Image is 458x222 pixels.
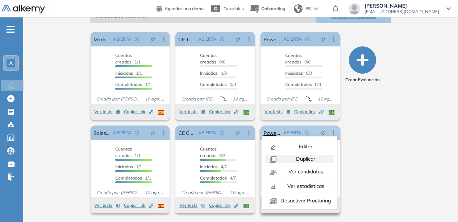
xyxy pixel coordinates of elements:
[178,189,227,196] span: Creado por: [PERSON_NAME]
[315,96,337,102] span: 12 ago. 2025
[209,107,238,116] button: Copiar link
[7,29,14,30] i: -
[200,82,236,87] span: 0/0
[135,37,139,41] span: check-circle
[93,96,142,102] span: Creado por: [PERSON_NAME]
[285,82,321,87] span: 0/0
[179,107,205,116] button: Ver tests
[345,46,380,83] button: Crear Evaluación
[113,36,131,42] span: ABIERTA
[200,164,227,169] span: 4/7
[157,4,204,12] a: Agendar una demo
[243,204,249,208] img: BRA
[115,82,142,87] span: Completados
[287,168,323,175] span: Ver candidatos
[279,197,331,204] span: Desactivar Proctoring
[158,204,164,208] img: ESP
[220,131,224,135] span: check-circle
[178,126,195,140] a: CE Consultant - [GEOGRAPHIC_DATA]
[285,70,303,76] span: Iniciadas
[314,7,318,10] img: arrow
[93,32,111,46] a: Marketing Analyst - [GEOGRAPHIC_DATA]
[115,146,141,158] span: 1/1
[285,70,312,76] span: 0/0
[236,36,241,42] span: pushpin
[200,164,218,169] span: Iniciadas
[285,53,311,65] span: 0/0
[230,33,246,45] button: pushpin
[365,3,439,9] span: [PERSON_NAME]
[265,155,334,163] button: Duplicar
[93,126,111,140] a: Sales Developer Representative
[227,189,252,196] span: 10 ago. 2025
[200,53,225,65] span: 0/0
[115,70,142,76] span: 1/1
[178,96,221,102] span: Creado por: [PERSON_NAME]
[315,127,331,139] button: pushpin
[209,201,238,210] button: Copiar link
[230,127,246,139] button: pushpin
[200,175,236,181] span: 4/7
[145,127,161,139] button: pushpin
[145,33,161,45] button: pushpin
[115,146,132,158] span: Cuentas creadas
[283,36,301,42] span: ABIERTA
[243,110,249,115] img: BRA
[179,201,205,210] button: Ver tests
[124,108,153,115] span: Copiar link
[230,96,251,102] span: 12 ago. 2025
[305,5,311,12] span: ES
[200,70,218,76] span: Iniciadas
[93,189,142,196] span: Creado por: [PERSON_NAME]
[263,96,306,102] span: Creado por: [PERSON_NAME]
[345,77,380,83] span: Crear Evaluación
[200,70,227,76] span: 0/0
[224,6,244,11] span: Tutoriales
[263,126,280,140] a: Power Platform Developer CRM
[200,175,227,181] span: Completados
[265,107,291,116] button: Ver tests
[9,60,13,66] span: A
[124,202,153,209] span: Copiar link
[200,82,227,87] span: Completados
[250,1,285,17] button: Onboarding
[265,195,334,206] button: Desactivar Proctoring
[115,82,151,87] span: 1/1
[305,131,309,135] span: check-circle
[142,96,167,102] span: 19 ago. 2025
[124,201,153,210] button: Copiar link
[200,53,217,65] span: Cuentas creadas
[297,143,312,150] span: Editar
[115,53,132,65] span: Cuentas creadas
[321,36,326,42] span: pushpin
[115,53,141,65] span: 1/1
[285,82,312,87] span: Completados
[263,32,280,46] a: Power Platform Developer - [GEOGRAPHIC_DATA]
[315,33,331,45] button: pushpin
[286,183,324,189] span: Ver estadísticas
[261,6,285,11] span: Onboarding
[165,6,204,11] span: Agendar una demo
[294,4,303,13] img: world
[150,36,155,42] span: pushpin
[135,131,139,135] span: check-circle
[94,201,120,210] button: Ver tests
[1,5,45,14] img: Logo
[220,37,224,41] span: check-circle
[295,156,315,162] span: Duplicar
[150,130,155,136] span: pushpin
[200,146,225,158] span: 5/7
[294,108,324,115] span: Copiar link
[115,164,142,169] span: 1/1
[115,164,133,169] span: Iniciadas
[124,107,153,116] button: Copiar link
[200,146,217,158] span: Cuentas creadas
[365,9,439,15] span: [EMAIL_ADDRESS][DOMAIN_NAME]
[209,202,238,209] span: Copiar link
[198,129,216,136] span: ABIERTA
[178,32,195,46] a: CE Technical Architect - [GEOGRAPHIC_DATA]
[94,107,120,116] button: Ver tests
[115,175,142,181] span: Completados
[115,175,151,181] span: 1/1
[265,166,334,177] button: Ver candidatos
